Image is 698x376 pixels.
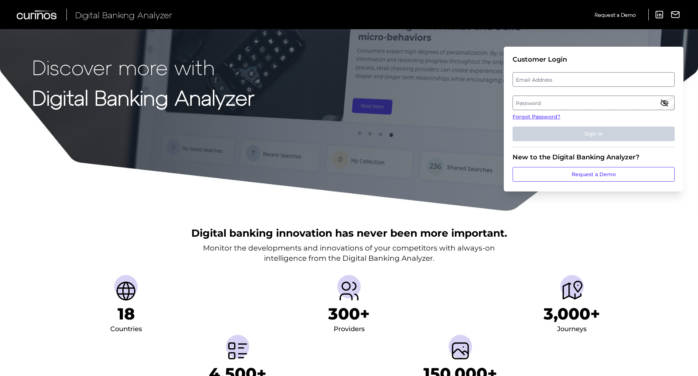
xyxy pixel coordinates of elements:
[110,323,142,335] div: Countries
[513,113,675,121] a: Forgot Password?
[334,323,365,335] div: Providers
[513,96,674,109] label: Password
[513,127,675,141] button: Sign In
[513,167,675,182] a: Request a Demo
[203,243,495,263] p: Monitor the developments and innovations of your competitors with always-on intelligence from the...
[595,9,636,21] a: Request a Demo
[595,12,636,18] span: Request a Demo
[32,85,254,109] strong: Digital Banking Analyzer
[118,304,135,323] h1: 18
[513,55,675,63] div: Customer Login
[114,279,138,303] img: Countries
[560,279,584,303] img: Journeys
[513,153,675,161] div: New to the Digital Banking Analyzer?
[544,304,600,323] h1: 3,000+
[337,279,361,303] img: Providers
[32,55,254,78] p: Discover more with
[513,73,674,86] label: Email Address
[328,304,370,323] h1: 300+
[226,339,249,363] img: Metrics
[191,226,507,240] h2: Digital banking innovation has never been more important.
[557,323,587,335] div: Journeys
[449,339,472,363] img: Screenshots
[17,10,58,19] img: Curinos
[75,9,172,20] span: Digital Banking Analyzer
